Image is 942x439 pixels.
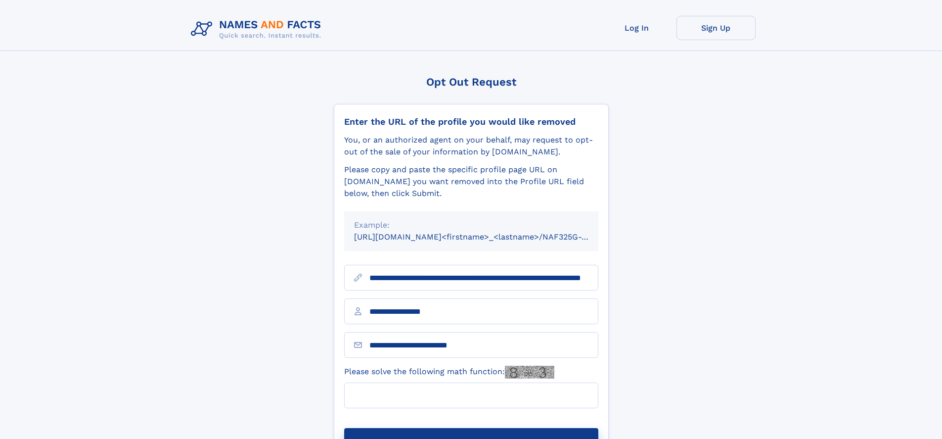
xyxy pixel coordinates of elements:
small: [URL][DOMAIN_NAME]<firstname>_<lastname>/NAF325G-xxxxxxxx [354,232,617,242]
div: Please copy and paste the specific profile page URL on [DOMAIN_NAME] you want removed into the Pr... [344,164,598,199]
div: Opt Out Request [334,76,609,88]
a: Log In [597,16,676,40]
div: Enter the URL of the profile you would like removed [344,116,598,127]
div: Example: [354,219,588,231]
div: You, or an authorized agent on your behalf, may request to opt-out of the sale of your informatio... [344,134,598,158]
label: Please solve the following math function: [344,366,554,379]
img: Logo Names and Facts [187,16,329,43]
a: Sign Up [676,16,756,40]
